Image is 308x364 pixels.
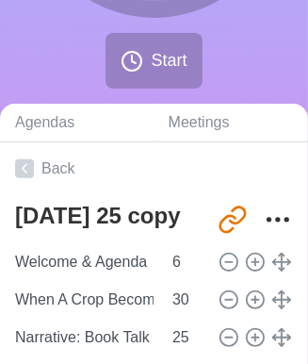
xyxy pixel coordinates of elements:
[259,201,297,239] button: More
[151,48,186,74] span: Start
[105,33,202,89] button: Start
[214,201,251,239] button: Share link
[8,243,161,281] input: Name
[8,281,161,319] input: Name
[154,104,308,142] a: Meetings
[8,319,161,356] input: Name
